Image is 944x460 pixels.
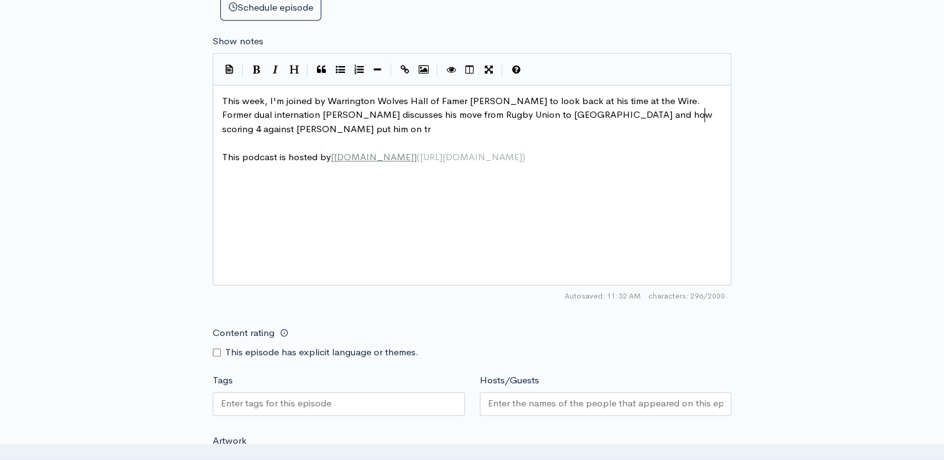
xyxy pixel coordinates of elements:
[213,434,246,448] label: Artwork
[488,396,724,411] input: Enter the names of the people that appeared on this episode
[213,34,263,49] label: Show notes
[222,151,525,163] span: This podcast is hosted by
[417,151,420,163] span: (
[565,290,641,302] span: Autosaved: 11:32 AM
[368,60,387,79] button: Insert Horizontal Line
[285,60,303,79] button: Heading
[349,60,368,79] button: Numbered List
[414,151,417,163] span: ]
[480,373,539,388] label: Hosts/Guests
[420,151,522,163] span: [URL][DOMAIN_NAME]
[266,60,285,79] button: Italic
[242,63,243,77] i: |
[442,60,460,79] button: Toggle Preview
[391,63,392,77] i: |
[312,60,331,79] button: Quote
[522,151,525,163] span: )
[213,320,275,346] label: Content rating
[460,60,479,79] button: Toggle Side by Side
[307,63,308,77] i: |
[414,60,433,79] button: Insert Image
[331,60,349,79] button: Generic List
[437,63,438,77] i: |
[213,373,233,388] label: Tags
[507,60,525,79] button: Markdown Guide
[220,59,238,78] button: Insert Show Notes Template
[222,95,715,135] span: This week, I'm joined by Warrington Wolves Hall of Famer [PERSON_NAME] to look back at his time a...
[331,151,334,163] span: [
[648,290,725,302] span: 296/2000
[396,60,414,79] button: Create Link
[225,345,419,360] label: This episode has explicit language or themes.
[221,396,333,411] input: Enter tags for this episode
[502,63,503,77] i: |
[334,151,414,163] span: [DOMAIN_NAME]
[247,60,266,79] button: Bold
[479,60,498,79] button: Toggle Fullscreen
